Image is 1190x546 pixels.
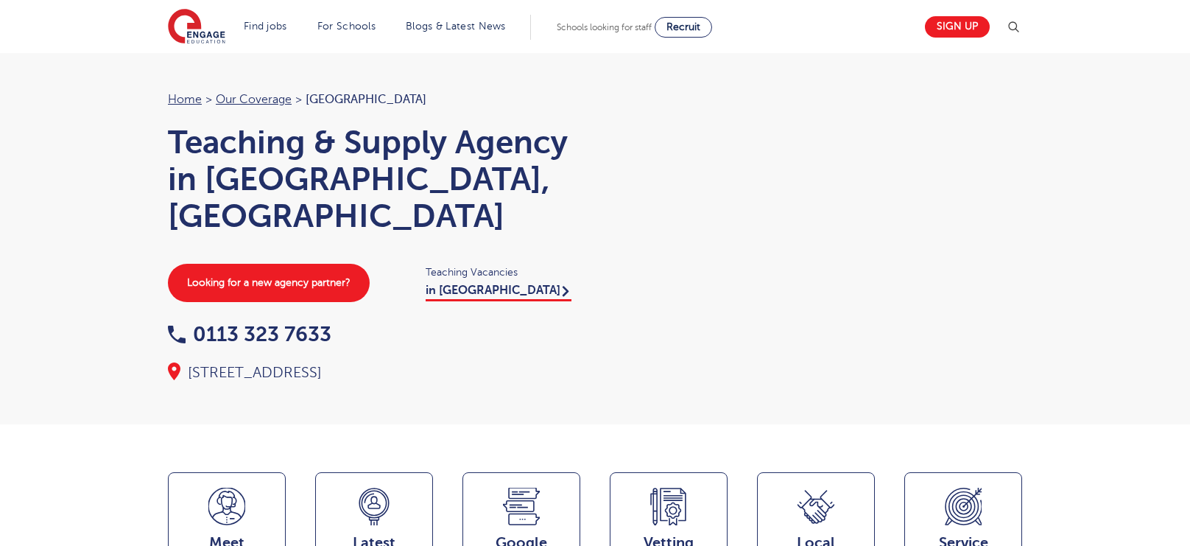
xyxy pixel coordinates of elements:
[168,93,202,106] a: Home
[666,21,700,32] span: Recruit
[205,93,212,106] span: >
[426,264,580,281] span: Teaching Vacancies
[168,124,580,234] h1: Teaching & Supply Agency in [GEOGRAPHIC_DATA], [GEOGRAPHIC_DATA]
[557,22,652,32] span: Schools looking for staff
[168,363,580,383] div: [STREET_ADDRESS]
[168,9,225,46] img: Engage Education
[168,323,331,346] a: 0113 323 7633
[655,17,712,38] a: Recruit
[406,21,506,32] a: Blogs & Latest News
[306,93,426,106] span: [GEOGRAPHIC_DATA]
[216,93,292,106] a: Our coverage
[168,90,580,109] nav: breadcrumb
[925,16,990,38] a: Sign up
[295,93,302,106] span: >
[168,264,370,302] a: Looking for a new agency partner?
[244,21,287,32] a: Find jobs
[426,284,571,301] a: in [GEOGRAPHIC_DATA]
[317,21,376,32] a: For Schools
